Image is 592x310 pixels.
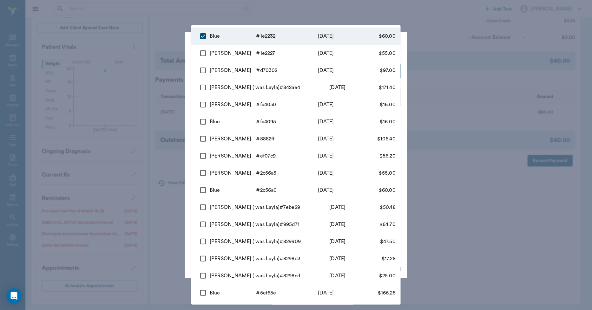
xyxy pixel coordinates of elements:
div: [DATE] [303,101,349,108]
div: [DATE] [303,32,349,40]
div: [DATE] [318,272,357,280]
div: [DATE] [303,186,349,194]
div: [PERSON_NAME] ( was Layla) [210,221,280,228]
div: Blue [210,32,256,40]
div: $97.00 [349,67,396,74]
div: [PERSON_NAME] ( was Layla) [210,84,280,91]
div: $55.00 [349,49,396,57]
div: # 2c56a5 [256,169,303,177]
div: Blue [210,289,256,297]
div: [PERSON_NAME] [210,152,256,160]
div: [DATE] [303,49,349,57]
div: # 8882ff [256,135,303,143]
div: $16.00 [349,118,396,126]
div: $25.00 [357,272,396,280]
div: # 5ef65e [256,289,303,297]
div: $64.70 [357,221,396,228]
div: [PERSON_NAME] [210,67,256,74]
div: # ef07c9 [256,152,303,160]
div: # 1e2227 [256,49,303,57]
div: [DATE] [318,238,357,245]
div: [PERSON_NAME] ( was Layla) [210,255,280,262]
div: # fa4095 [256,118,303,126]
div: $47.50 [357,238,396,245]
div: [PERSON_NAME] ( was Layla) [210,203,280,211]
div: # 829909 [280,238,318,245]
div: $55.00 [349,169,396,177]
div: [PERSON_NAME] ( was Layla) [210,272,280,280]
div: # 2c56a0 [256,186,303,194]
div: $56.20 [349,152,396,160]
div: $16.00 [349,101,396,108]
div: # d70302 [256,67,303,74]
div: [DATE] [303,118,349,126]
div: [PERSON_NAME] [210,49,256,57]
div: $50.48 [357,203,396,211]
div: # 1e2232 [256,32,303,40]
div: [DATE] [303,289,349,297]
div: [PERSON_NAME] [210,135,256,143]
div: [PERSON_NAME] ( was Layla) [210,238,280,245]
div: # fa40a0 [256,101,303,108]
div: [DATE] [303,135,349,143]
div: [DATE] [318,255,357,262]
div: $166.25 [349,289,396,297]
div: $17.28 [357,255,396,262]
div: Blue [210,118,256,126]
div: [DATE] [318,203,357,211]
div: [PERSON_NAME] [210,101,256,108]
div: $60.00 [349,186,396,194]
div: $60.00 [349,32,396,40]
div: [DATE] [303,67,349,74]
div: # 995d71 [280,221,318,228]
div: [DATE] [318,84,357,91]
div: $106.40 [349,135,396,143]
div: [DATE] [303,169,349,177]
div: Open Intercom Messenger [6,288,22,304]
div: [DATE] [318,221,357,228]
div: Blue [210,186,256,194]
div: [DATE] [303,152,349,160]
div: # 842ae4 [280,84,318,91]
div: # 7ebe29 [280,203,318,211]
div: [PERSON_NAME] [210,169,256,177]
div: $171.40 [357,84,396,91]
div: # 8298d3 [280,255,318,262]
div: # 8298cd [280,272,318,280]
